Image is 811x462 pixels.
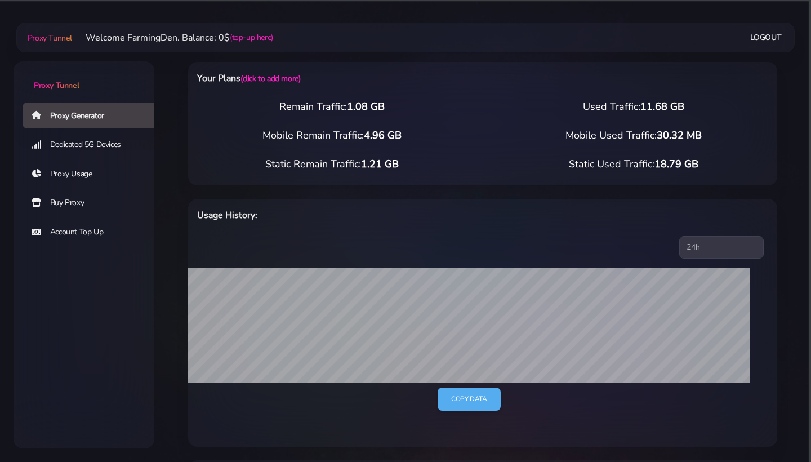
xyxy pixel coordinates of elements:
[23,103,163,128] a: Proxy Generator
[347,100,385,113] span: 1.08 GB
[197,208,525,223] h6: Usage History:
[197,71,525,86] h6: Your Plans
[14,61,154,91] a: Proxy Tunnel
[240,73,300,84] a: (click to add more)
[483,128,784,143] div: Mobile Used Traffic:
[23,190,163,216] a: Buy Proxy
[23,219,163,245] a: Account Top Up
[750,27,782,48] a: Logout
[483,99,784,114] div: Used Traffic:
[181,128,483,143] div: Mobile Remain Traffic:
[640,100,684,113] span: 11.68 GB
[23,132,163,158] a: Dedicated 5G Devices
[483,157,784,172] div: Static Used Traffic:
[657,128,702,142] span: 30.32 MB
[230,32,273,43] a: (top-up here)
[23,161,163,187] a: Proxy Usage
[181,157,483,172] div: Static Remain Traffic:
[72,31,273,45] li: Welcome FarmingDen. Balance: 0$
[361,157,399,171] span: 1.21 GB
[28,33,72,43] span: Proxy Tunnel
[364,128,402,142] span: 4.96 GB
[25,29,72,47] a: Proxy Tunnel
[438,388,500,411] a: Copy data
[654,157,698,171] span: 18.79 GB
[181,99,483,114] div: Remain Traffic:
[34,80,79,91] span: Proxy Tunnel
[756,407,797,448] iframe: Webchat Widget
